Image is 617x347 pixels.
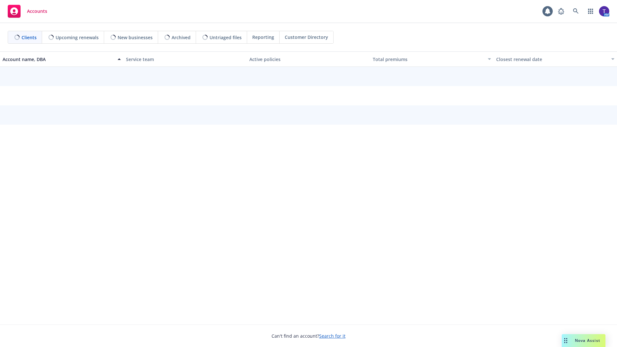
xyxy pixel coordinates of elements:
[373,56,484,63] div: Total premiums
[118,34,153,41] span: New businesses
[569,5,582,18] a: Search
[584,5,597,18] a: Switch app
[247,51,370,67] button: Active policies
[272,333,345,339] span: Can't find an account?
[555,5,568,18] a: Report a Bug
[494,51,617,67] button: Closest renewal date
[126,56,244,63] div: Service team
[172,34,191,41] span: Archived
[5,2,50,20] a: Accounts
[285,34,328,40] span: Customer Directory
[370,51,494,67] button: Total premiums
[210,34,242,41] span: Untriaged files
[249,56,368,63] div: Active policies
[27,9,47,14] span: Accounts
[562,334,570,347] div: Drag to move
[22,34,37,41] span: Clients
[252,34,274,40] span: Reporting
[3,56,114,63] div: Account name, DBA
[319,333,345,339] a: Search for it
[599,6,609,16] img: photo
[575,338,600,343] span: Nova Assist
[123,51,247,67] button: Service team
[562,334,605,347] button: Nova Assist
[56,34,99,41] span: Upcoming renewals
[496,56,607,63] div: Closest renewal date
